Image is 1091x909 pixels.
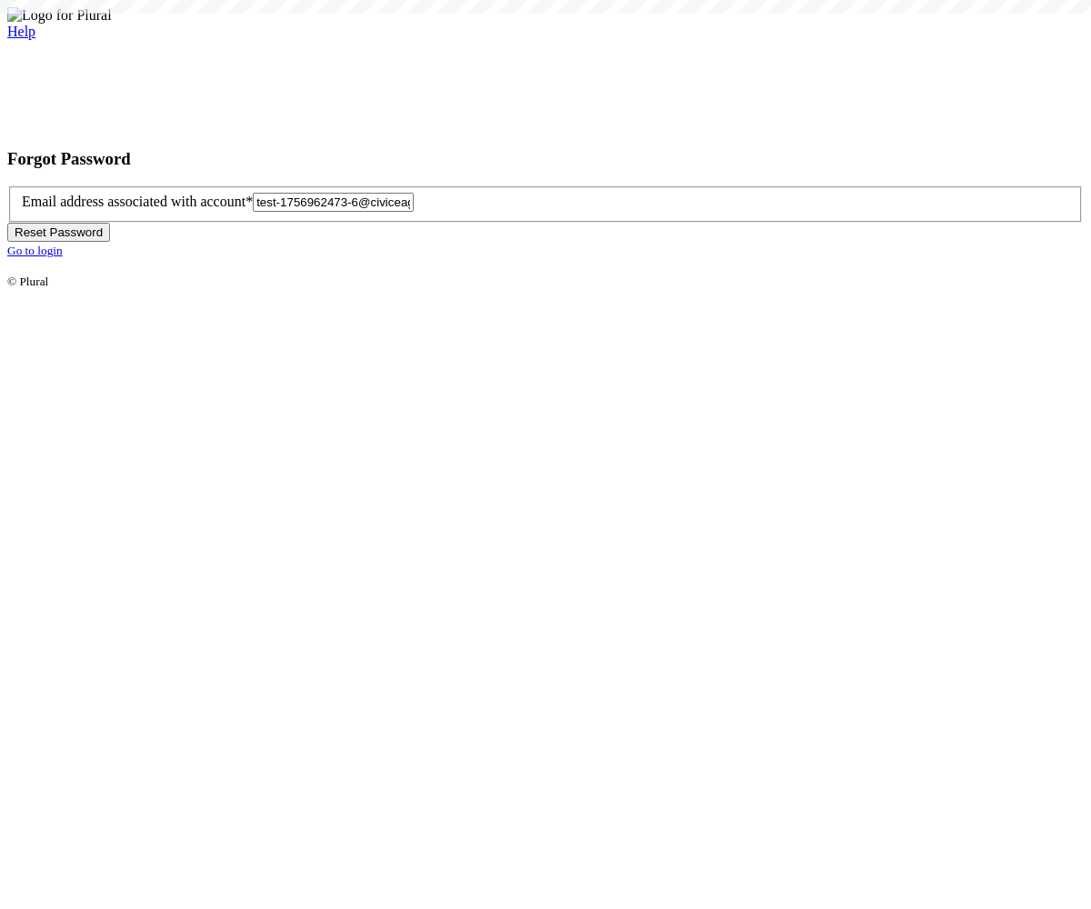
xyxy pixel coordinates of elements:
[7,7,112,24] img: Logo for Plural
[253,193,414,212] input: Enter email address
[7,149,1084,169] h3: Forgot Password
[7,275,48,288] small: © Plural
[7,242,63,257] a: Go to login
[7,223,110,242] button: Reset Password
[22,194,253,209] label: Email address associated with account
[7,244,63,257] small: Go to login
[7,24,35,39] a: Help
